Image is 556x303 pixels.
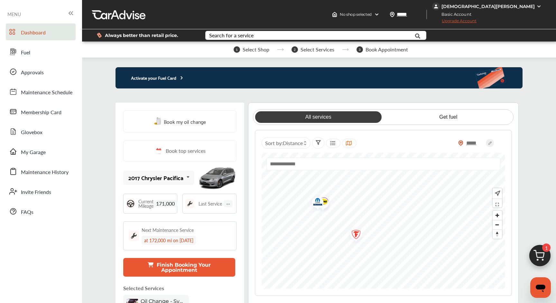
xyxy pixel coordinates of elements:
[185,199,194,208] img: maintenance_logo
[123,284,164,292] p: Selected Services
[357,46,363,53] span: 3
[6,163,76,180] a: Maintenance History
[198,163,236,192] img: mobile_11170_st0640_046.jpg
[7,12,21,17] span: MENU
[432,18,477,26] span: Upgrade Account
[426,10,427,19] img: header-divider.bc55588e.svg
[493,229,502,239] button: Reset bearing to north
[153,200,177,207] span: 171,000
[21,128,42,137] span: Glovebox
[6,183,76,200] a: Invite Friends
[38,214,43,219] img: phone-black.37208b07.svg
[123,140,236,162] a: Book top services
[138,199,153,208] span: Current Mileage
[21,69,44,77] span: Approvals
[6,63,76,80] a: Approvals
[475,67,522,88] img: activate-banner.5eeab9f0af3a0311e5fa.png
[493,220,502,229] button: Zoom out
[6,43,76,60] a: Fuel
[342,48,349,51] img: stepper-arrow.e24c07c6.svg
[255,111,382,123] a: All services
[21,188,51,197] span: Invite Friends
[292,46,298,53] span: 2
[301,47,334,52] span: Select Services
[441,4,535,9] div: [DEMOGRAPHIC_DATA][PERSON_NAME]
[38,190,146,196] span: MEMBER
[328,202,332,210] span: 0
[21,148,46,157] span: My Garage
[209,33,254,38] div: Search for a service
[21,168,69,177] span: Maintenance History
[385,111,512,123] a: Get fuel
[6,123,76,140] a: Glovebox
[38,272,518,283] span: Shop instructions
[164,117,206,126] span: Book my oil change
[493,230,502,239] span: Reset bearing to north
[345,225,362,245] img: logo-firestone.png
[494,190,500,197] img: recenter.ce011a49.svg
[6,103,76,120] a: Membership Card
[283,139,303,147] span: Distance
[503,190,518,196] span: BASIC
[464,64,503,70] img: BasicPremiumLogo.8d547ee0.svg
[21,49,30,57] span: Fuel
[316,201,327,212] img: car-basic.192fe7b4.svg
[312,194,328,211] div: Map marker
[307,193,323,212] div: Map marker
[128,174,183,181] div: 2017 Chrysler Pacifica
[536,4,542,9] img: WGsFRI8htEPBVLJbROoPRyZpYNWhNONpIPPETTm6eUC0GeLEiAAAAAElFTkSuQmCC
[123,258,235,277] button: Finish Booking Your Appointment
[38,283,518,294] span: Process as CarAdvise National Account through Auto Integrate. [PHONE_NUMBER]
[6,143,76,160] a: My Garage
[542,243,551,252] span: 1
[154,117,206,126] a: Book my oil change
[314,190,336,196] span: VEHICLE
[129,231,139,241] img: maintenance_logo
[313,193,329,213] div: Map marker
[6,203,76,220] a: FAQs
[433,11,476,18] span: Basic Account
[262,153,505,289] canvas: Map
[224,200,233,207] span: --
[524,242,555,273] img: cart_icon.3d0951e8.svg
[142,227,194,233] div: Next Maintenance Service
[38,75,67,81] span: Since [DATE]
[38,201,146,214] span: [DEMOGRAPHIC_DATA][PERSON_NAME]
[105,33,178,38] span: Always better than retail price.
[154,117,162,125] img: oil-change.e5047c97.svg
[234,46,240,53] span: 1
[126,199,135,208] img: steering_logo
[6,83,76,100] a: Maintenance Schedule
[6,23,76,40] a: Dashboard
[116,74,184,81] p: Activate your Fuel Card
[313,193,330,213] img: logo-jiffylube.png
[243,47,269,52] span: Select Shop
[458,140,463,146] img: location_vector_orange.38f05af8.svg
[277,48,284,51] img: stepper-arrow.e24c07c6.svg
[340,12,372,17] span: No shop selected
[504,197,518,213] img: BasicBadge.31956f0b.svg
[374,12,379,17] img: header-down-arrow.9dd2ce7d.svg
[21,29,46,37] span: Dashboard
[312,194,329,211] img: Midas+Logo_RGB.png
[493,211,502,220] button: Zoom in
[345,225,361,245] div: Map marker
[154,147,162,155] img: cal_icon.0803b883.svg
[390,12,395,17] img: location_vector.a44bc228.svg
[21,208,33,216] span: FAQs
[21,108,61,117] span: Membership Card
[21,88,72,97] span: Maintenance Schedule
[332,12,337,17] img: header-home-logo.8d720a4f.svg
[530,277,551,298] iframe: Button to launch messaging window
[265,139,303,147] span: Sort by :
[366,47,408,52] span: Book Appointment
[38,68,69,75] span: ID:3229839
[97,32,102,38] img: dollor_label_vector.a70140d1.svg
[199,201,222,206] span: Last Service
[142,236,196,245] div: at 172,000 mi on [DATE]
[432,3,440,10] img: jVpblrzwTbfkPYzPPzSLxeg0AAAAASUVORK5CYII=
[166,147,206,155] span: Book top services
[38,62,98,68] span: Fleet Membership ID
